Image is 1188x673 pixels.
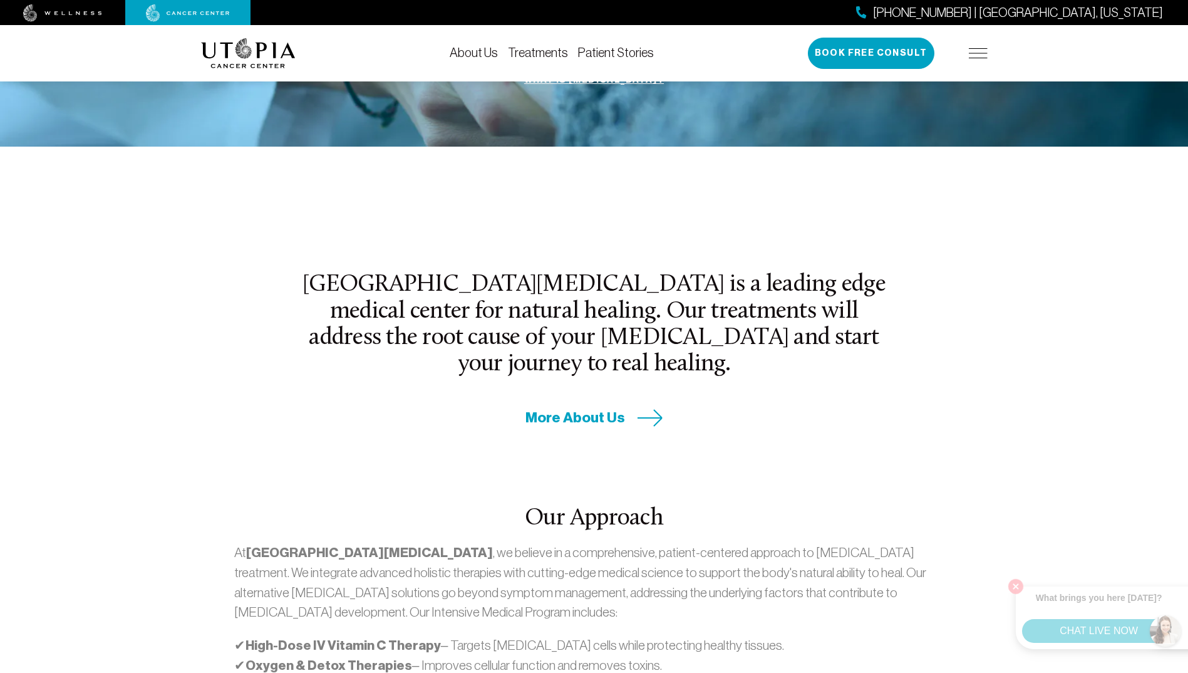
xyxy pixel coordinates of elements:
[23,4,102,22] img: wellness
[808,38,934,69] button: Book Free Consult
[969,48,988,58] img: icon-hamburger
[146,4,230,22] img: cancer center
[450,46,498,60] a: About Us
[856,4,1163,22] a: [PHONE_NUMBER] | [GEOGRAPHIC_DATA], [US_STATE]
[246,545,493,561] strong: [GEOGRAPHIC_DATA][MEDICAL_DATA]
[245,637,441,654] strong: High-Dose IV Vitamin C Therapy
[234,506,954,532] h2: Our Approach
[201,38,296,68] img: logo
[873,4,1163,22] span: [PHONE_NUMBER] | [GEOGRAPHIC_DATA], [US_STATE]
[301,272,887,378] h2: [GEOGRAPHIC_DATA][MEDICAL_DATA] is a leading edge medical center for natural healing. Our treatme...
[508,46,568,60] a: Treatments
[525,408,625,427] span: More About Us
[525,408,663,427] a: More About Us
[578,46,654,60] a: Patient Stories
[234,543,954,622] p: At , we believe in a comprehensive, patient-centered approach to [MEDICAL_DATA] treatment. We int...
